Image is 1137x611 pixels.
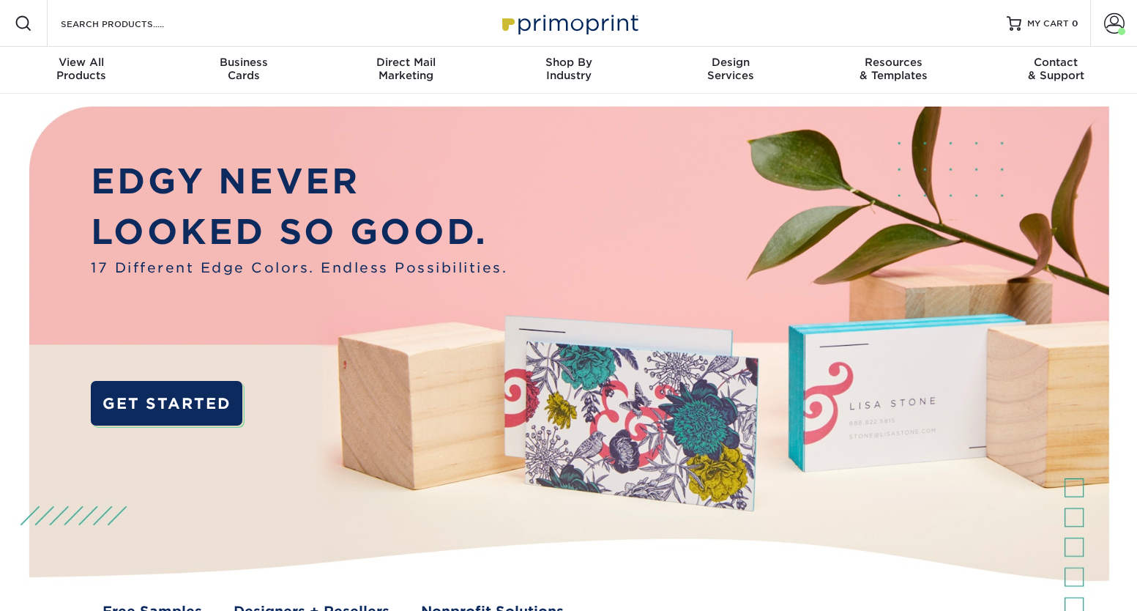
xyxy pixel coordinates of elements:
[974,56,1137,82] div: & Support
[649,56,812,82] div: Services
[91,156,507,207] p: EDGY NEVER
[91,381,242,426] a: GET STARTED
[496,7,642,39] img: Primoprint
[163,56,325,69] span: Business
[91,207,507,258] p: LOOKED SO GOOD.
[488,56,650,69] span: Shop By
[649,47,812,94] a: DesignServices
[812,56,974,69] span: Resources
[325,56,488,69] span: Direct Mail
[812,56,974,82] div: & Templates
[91,258,507,278] span: 17 Different Edge Colors. Endless Possibilities.
[812,47,974,94] a: Resources& Templates
[1072,18,1078,29] span: 0
[649,56,812,69] span: Design
[163,47,325,94] a: BusinessCards
[974,47,1137,94] a: Contact& Support
[325,47,488,94] a: Direct MailMarketing
[163,56,325,82] div: Cards
[1027,18,1069,30] span: MY CART
[59,15,202,32] input: SEARCH PRODUCTS.....
[974,56,1137,69] span: Contact
[325,56,488,82] div: Marketing
[488,56,650,82] div: Industry
[488,47,650,94] a: Shop ByIndustry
